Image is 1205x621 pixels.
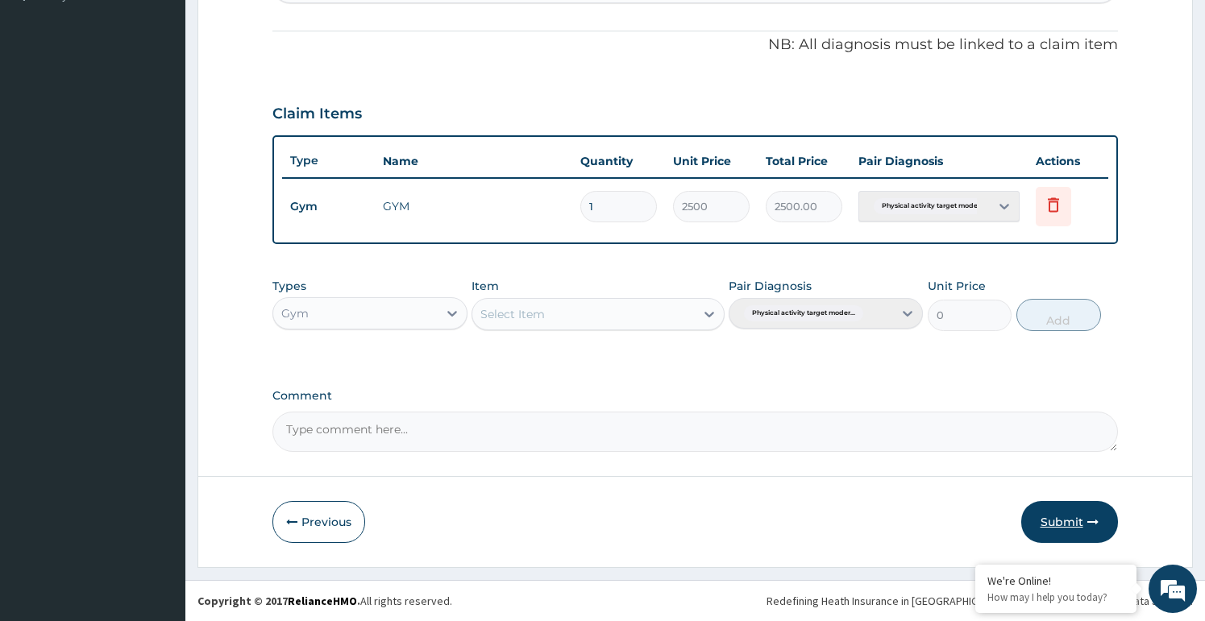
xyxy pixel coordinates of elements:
[850,145,1028,177] th: Pair Diagnosis
[185,580,1205,621] footer: All rights reserved.
[264,8,303,47] div: Minimize live chat window
[93,203,222,366] span: We're online!
[272,106,362,123] h3: Claim Items
[375,145,571,177] th: Name
[472,278,499,294] label: Item
[480,306,545,322] div: Select Item
[8,440,307,496] textarea: Type your message and hit 'Enter'
[1028,145,1108,177] th: Actions
[272,279,306,293] label: Types
[282,192,375,221] td: Gym
[758,145,850,177] th: Total Price
[272,35,1117,56] p: NB: All diagnosis must be linked to a claim item
[665,145,758,177] th: Unit Price
[375,190,571,222] td: GYM
[30,81,65,121] img: d_794563401_company_1708531726252_794563401
[572,145,665,177] th: Quantity
[288,594,357,608] a: RelianceHMO
[272,389,1117,403] label: Comment
[272,501,365,543] button: Previous
[282,146,375,176] th: Type
[729,278,812,294] label: Pair Diagnosis
[84,90,271,111] div: Chat with us now
[767,593,1193,609] div: Redefining Heath Insurance in [GEOGRAPHIC_DATA] using Telemedicine and Data Science!
[281,305,309,321] div: Gym
[987,573,1124,588] div: We're Online!
[987,590,1124,604] p: How may I help you today?
[197,594,360,608] strong: Copyright © 2017 .
[928,278,986,294] label: Unit Price
[1021,501,1118,543] button: Submit
[1016,299,1101,331] button: Add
